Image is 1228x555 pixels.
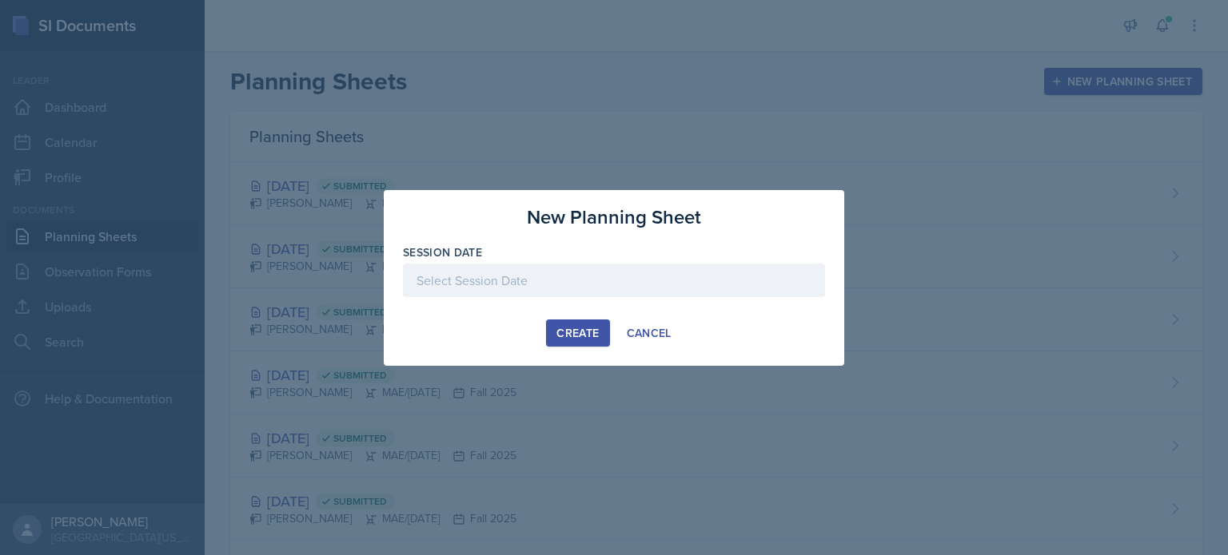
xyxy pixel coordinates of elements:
[616,319,682,347] button: Cancel
[403,244,482,260] label: Session Date
[556,327,599,339] div: Create
[546,319,609,347] button: Create
[527,203,701,232] h3: New Planning Sheet
[627,327,672,339] div: Cancel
